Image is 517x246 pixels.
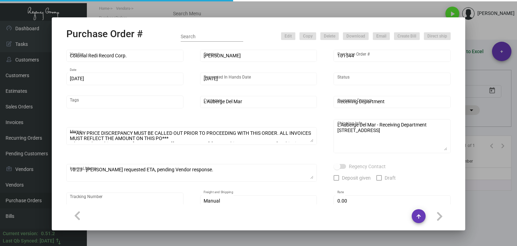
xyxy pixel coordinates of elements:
span: Create Bill [397,33,416,39]
span: Deposit given [342,174,371,182]
button: Delete [320,32,339,40]
button: Download [343,32,369,40]
span: Delete [324,33,335,39]
button: Create Bill [394,32,420,40]
span: Copy [303,33,313,39]
button: Email [373,32,390,40]
span: Email [376,33,386,39]
span: Edit [285,33,292,39]
span: Draft [385,174,396,182]
span: Direct ship [427,33,447,39]
div: Last Qb Synced: [DATE] [3,237,54,245]
span: Download [346,33,365,39]
span: Regency Contact [349,162,386,171]
h2: Purchase Order # [66,28,143,40]
button: Copy [299,32,316,40]
div: Current version: [3,230,38,237]
button: Edit [281,32,295,40]
button: Direct ship [424,32,451,40]
span: Manual [204,198,220,204]
div: 0.51.2 [41,230,55,237]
